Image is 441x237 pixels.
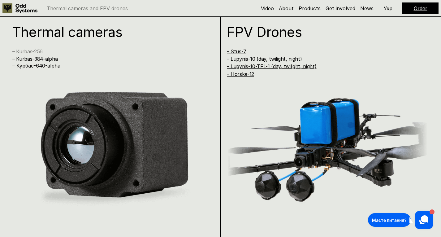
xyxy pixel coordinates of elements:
a: – Lupynis-10-TFL-1 (day, twilight, night) [227,63,317,69]
h1: Thermal cameras [12,25,202,39]
a: Order [414,5,427,11]
p: Thermal cameras and FPV drones [47,6,128,11]
a: – Курбас-640-alpha [12,63,60,69]
a: Products [299,5,321,11]
a: News [360,5,374,11]
a: Video [261,5,274,11]
a: – Kurbas-384-alpha [12,56,58,62]
p: Укр [384,6,392,11]
a: – Stus-7 [227,48,246,55]
a: – Horska-12 [227,71,254,77]
a: – Kurbas-256 [12,48,43,55]
h1: FPV Drones [227,25,417,39]
a: Get involved [326,5,355,11]
a: – Lupynis-10 (day, twilight, night) [227,56,302,62]
a: About [279,5,294,11]
iframe: HelpCrunch [366,209,435,231]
